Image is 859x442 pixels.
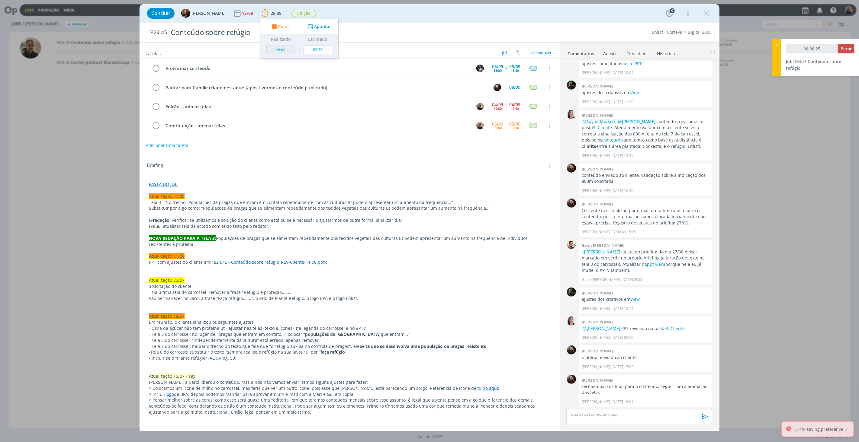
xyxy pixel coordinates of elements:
[582,83,613,89] b: [PERSON_NAME]
[291,10,317,17] span: Edição
[306,24,331,30] button: Apontar
[838,44,854,53] button: Parar
[582,364,610,370] p: [PERSON_NAME]
[612,335,634,340] span: [DATE] 09:50
[511,126,519,129] div: 12:00
[670,8,675,13] div: 9
[181,9,190,18] img: T
[492,122,503,126] div: 05/09
[509,85,520,89] div: 08/09
[149,235,216,241] strong: NOVA REDAÇÃO PARA A TELA 3:
[582,348,613,354] b: [PERSON_NAME]
[509,122,520,126] div: 05/09
[786,59,841,71] span: Conteúdo sobre refúgio
[359,343,486,349] strong: evita que se desenvolva uma população de pragas resistente
[149,295,551,301] p: Vão permanecer no card: a frase "Faça refúgio.......", o selo de Plante Refúgio, o logo BPA e o l...
[149,199,453,205] span: Tela 3 – No trecho "Populações de pragas que entram em contato repetidamente com as culturas Bt p...
[149,379,551,385] p: [PERSON_NAME], a Carol liberou o conteúdo, mas ainda não vamos enviar, temos alguns ajustes para ...
[582,201,613,207] b: [PERSON_NAME]
[793,59,806,64] span: 1824.45
[149,205,491,211] span: Substituir por algo como: "Populações de pragas que se alimentam repetidamente dos tecidos vegeta...
[582,383,709,396] p: recebemos o ok final para o conteúdo, seguir com a animação das telas
[612,399,634,405] span: [DATE] 16:01
[166,391,174,397] a: logo
[211,259,327,265] a: 1824.45 - Conteúdo sobre refúgio_REV-Cliente-11.08.pptx
[476,385,498,391] a: milho aqui
[149,397,551,415] p: > Pensar melhor sobre as cores: como esse será quase uma "editoria" em que teremos conteúdos mens...
[582,172,709,185] p: conteúdo enviado ao cliente, validação sobre a indicação dos 800m solicitada
[494,84,501,91] img: E
[612,364,634,370] span: [DATE] 15:02
[626,48,648,57] a: Timesheet
[265,34,297,44] th: Realizado
[163,65,471,72] div: Programar conteúdo
[147,162,163,170] span: Briefing
[492,103,503,107] div: 04/09
[149,253,185,259] span: Atualização 11/08
[278,24,289,29] span: Parar
[145,140,189,151] button: Adicionar uma tarefa
[567,81,576,90] img: M
[582,249,709,274] p: ajuste do briefing do dia 27/08 deixei marcado em verde no próprio briefing (alteração de texto n...
[150,349,190,355] span: Tela 8 do carrossel:
[582,326,709,332] p: PPT revisado na pasta .
[567,375,576,384] img: E
[647,261,664,267] a: ppt view
[631,90,640,95] a: View
[582,153,610,158] p: [PERSON_NAME]
[582,335,610,340] p: [PERSON_NAME]
[210,355,220,361] a: AQUI
[149,337,551,343] p: - Tela 5 do carrossel: “independentemente da cultura” está errado, apenas remover
[623,61,642,66] a: neste PPT
[168,25,474,40] div: Conteúdo sobre refúgio
[291,10,317,17] button: Edição
[149,289,551,295] p: - Na última tela do carrossel, remover a frase "Refúgio é proteção........."
[149,385,551,391] p: > Colocamos um ícone de milho no carrossel, mas teria que ver um outro ícone, pois esse que [PERS...
[582,208,709,226] p: O cliente nos sinalizou por e-mail um último ajuste para o conteúdo, pois a informação como coloc...
[618,119,656,124] span: @[PERSON_NAME]
[163,122,471,129] div: Continuação - animar telas
[476,65,484,72] img: C
[582,188,610,193] p: [PERSON_NAME]
[149,181,178,187] a: PASTA DO JOB
[582,277,620,282] p: Gean [PERSON_NAME]
[163,103,471,110] div: Edição - animar telas
[612,70,634,75] span: [DATE] 10:04
[302,34,334,44] th: Estimado
[582,99,610,105] p: [PERSON_NAME]
[191,11,226,15] span: [PERSON_NAME]
[612,99,634,105] span: [DATE] 11:39
[582,355,709,361] p: material enviado ao cliente
[612,229,636,235] span: 27/08 às 15:29
[149,277,185,283] span: Atualização 23/07
[270,24,289,30] button: Parar
[582,399,610,405] p: [PERSON_NAME]
[149,391,551,397] p: > Incluir de BPA, depois podemos mandar para aprovar em um e-mail com a Mari e Gui em cópia;
[567,199,576,208] img: E
[149,355,551,361] p: - Incluir selo "Plante refúgio" ( - pg. 50)
[622,277,644,282] span: [DATE] 09:06
[320,349,345,355] strong: faça refúgio
[149,319,551,325] p: Em reunião, o cliente sinalizou os seguintes ajustes:
[841,46,852,52] span: Parar
[665,8,674,18] button: 9
[149,283,551,289] p: Solicitação do cliente:
[567,316,576,326] img: C
[688,29,712,35] a: Digital 2025
[149,193,185,199] span: Atualização 27/08
[582,229,610,235] p: [PERSON_NAME]
[582,90,709,96] p: ajustes dos criativos em
[271,10,282,16] span: 28:08
[652,29,682,35] a: Enlist - Corteva
[493,83,502,92] button: E
[149,331,551,337] p: - Tela 3 do carrossel: no lugar de "pragas que entram em contato..." colocar “ que entram...”
[582,290,613,296] b: [PERSON_NAME]
[582,70,610,75] p: [PERSON_NAME]
[149,223,160,229] strong: @d.a.
[582,319,613,325] b: [PERSON_NAME]
[149,349,551,355] p: - substituir o texto "sempre realize o refúgio na sua lavoura" por “ ”
[260,8,283,18] button: 28:08
[582,119,709,149] p: conteúdos revisados na pasta . Atendimento validar com o cliente se está correta a sinalização do...
[149,217,169,223] strong: @redação
[149,313,185,319] span: Atualização 18/07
